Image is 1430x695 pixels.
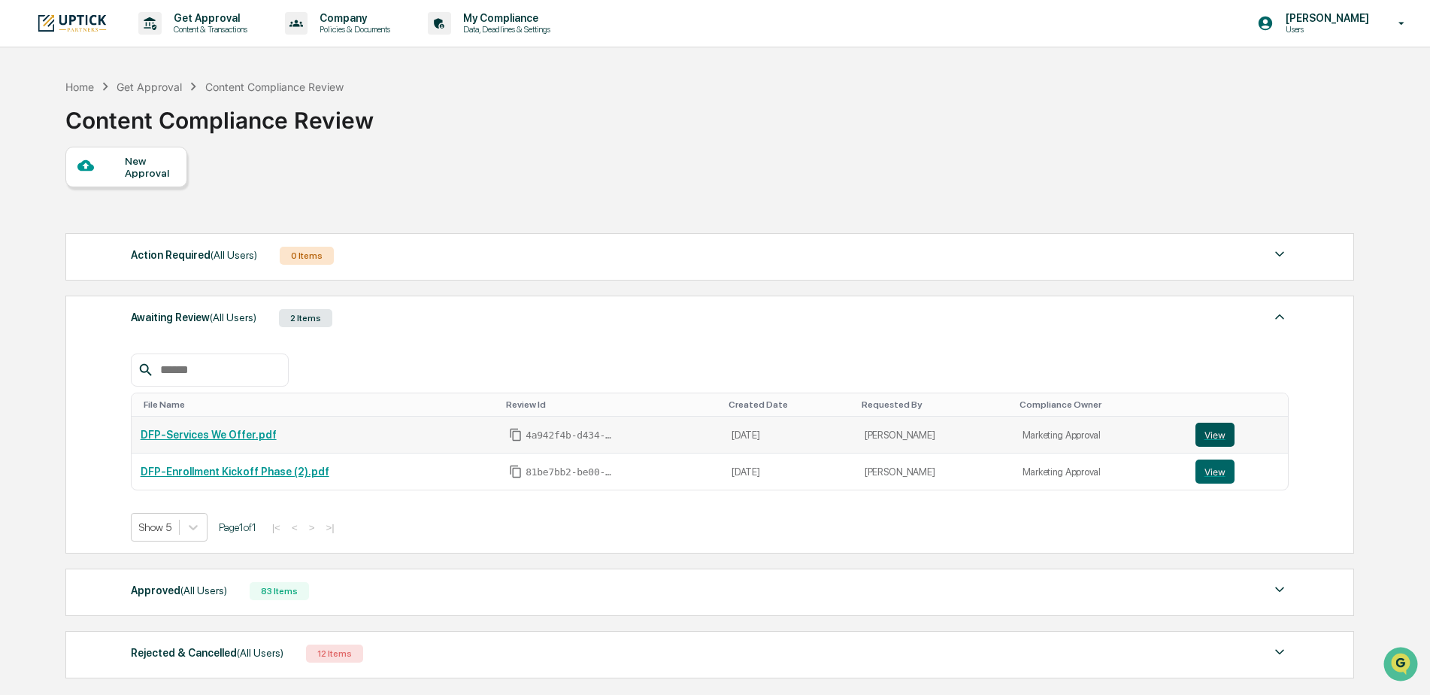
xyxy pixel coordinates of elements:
[1195,423,1280,447] a: View
[15,32,274,56] p: How can we help?
[287,521,302,534] button: <
[1195,460,1280,484] a: View
[162,24,255,35] p: Content & Transactions
[15,191,27,203] div: 🖐️
[15,115,42,142] img: 1746055101610-c473b297-6a78-478c-a979-82029cc54cd1
[162,12,255,24] p: Get Approval
[1195,423,1235,447] button: View
[526,429,616,442] span: 4a942f4b-d434-4fed-8d87-9ee57e445aeb
[205,80,344,93] div: Content Compliance Review
[250,582,309,600] div: 83 Items
[36,13,108,33] img: logo
[729,399,850,410] div: Toggle SortBy
[506,399,717,410] div: Toggle SortBy
[131,245,257,265] div: Action Required
[180,584,227,596] span: (All Users)
[65,80,94,93] div: Home
[150,255,182,266] span: Pylon
[210,311,256,323] span: (All Users)
[256,120,274,138] button: Start new chat
[51,115,247,130] div: Start new chat
[1198,399,1283,410] div: Toggle SortBy
[1382,645,1422,686] iframe: Open customer support
[856,417,1013,454] td: [PERSON_NAME]
[211,249,257,261] span: (All Users)
[125,155,175,179] div: New Approval
[1274,24,1377,35] p: Users
[124,190,186,205] span: Attestations
[65,95,374,134] div: Content Compliance Review
[1274,12,1377,24] p: [PERSON_NAME]
[306,645,363,663] div: 12 Items
[1195,460,1235,484] button: View
[141,466,329,478] a: DFP-Enrollment Kickoff Phase (2).pdf
[280,247,334,265] div: 0 Items
[1013,454,1186,490] td: Marketing Approval
[219,521,256,533] span: Page 1 of 1
[51,130,190,142] div: We're available if you need us!
[131,581,227,600] div: Approved
[308,24,398,35] p: Policies & Documents
[15,220,27,232] div: 🔎
[308,12,398,24] p: Company
[39,68,248,84] input: Clear
[321,521,338,534] button: >|
[451,12,558,24] p: My Compliance
[1019,399,1180,410] div: Toggle SortBy
[304,521,320,534] button: >
[141,429,277,441] a: DFP-Services We Offer.pdf
[9,212,101,239] a: 🔎Data Lookup
[723,454,856,490] td: [DATE]
[144,399,495,410] div: Toggle SortBy
[30,218,95,233] span: Data Lookup
[279,309,332,327] div: 2 Items
[117,80,182,93] div: Get Approval
[723,417,856,454] td: [DATE]
[106,254,182,266] a: Powered byPylon
[103,184,192,211] a: 🗄️Attestations
[1013,417,1186,454] td: Marketing Approval
[268,521,285,534] button: |<
[526,466,616,478] span: 81be7bb2-be00-49ae-8999-1343dcbd0fb3
[856,454,1013,490] td: [PERSON_NAME]
[1271,643,1289,661] img: caret
[1271,245,1289,263] img: caret
[109,191,121,203] div: 🗄️
[30,190,97,205] span: Preclearance
[237,647,283,659] span: (All Users)
[1271,581,1289,599] img: caret
[9,184,103,211] a: 🖐️Preclearance
[131,308,256,327] div: Awaiting Review
[1271,308,1289,326] img: caret
[131,643,283,663] div: Rejected & Cancelled
[509,465,523,478] span: Copy Id
[862,399,1007,410] div: Toggle SortBy
[451,24,558,35] p: Data, Deadlines & Settings
[509,428,523,442] span: Copy Id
